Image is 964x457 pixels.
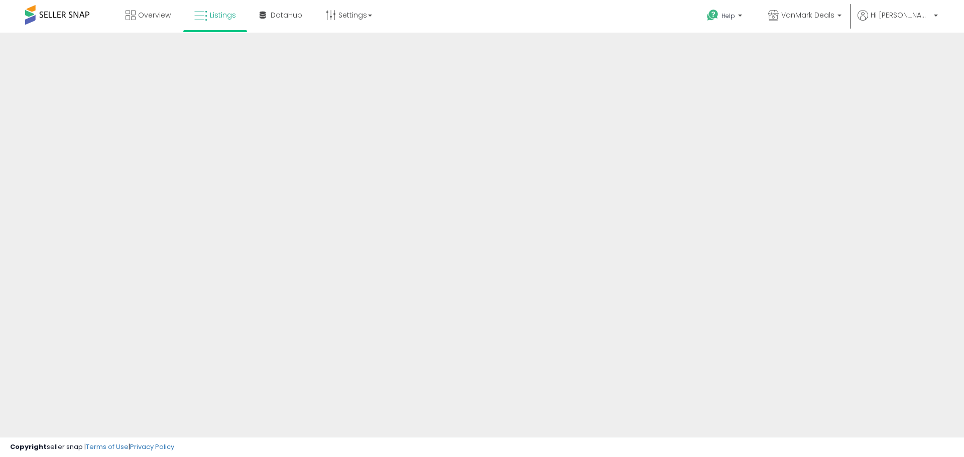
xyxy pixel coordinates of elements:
[706,9,719,22] i: Get Help
[871,10,931,20] span: Hi [PERSON_NAME]
[210,10,236,20] span: Listings
[86,442,129,451] a: Terms of Use
[699,2,752,33] a: Help
[781,10,834,20] span: VanMark Deals
[10,442,174,452] div: seller snap | |
[130,442,174,451] a: Privacy Policy
[138,10,171,20] span: Overview
[858,10,938,33] a: Hi [PERSON_NAME]
[271,10,302,20] span: DataHub
[10,442,47,451] strong: Copyright
[721,12,735,20] span: Help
